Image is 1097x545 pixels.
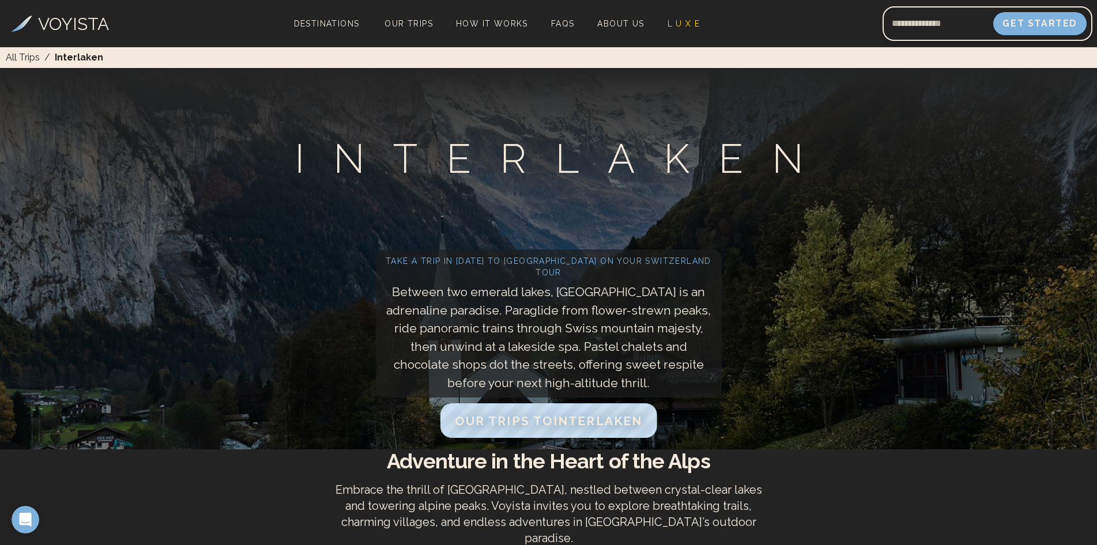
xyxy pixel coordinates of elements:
p: Between two emerald lakes, [GEOGRAPHIC_DATA] is an adrenaline paradise. Paraglide from flower-str... [382,283,716,392]
h1: Interlaken [295,128,832,189]
span: / [44,51,50,65]
span: FAQs [551,19,575,28]
h2: Take a trip in [DATE] to [GEOGRAPHIC_DATA] on your Switzerland tour [382,255,716,278]
h3: VOYISTA [38,11,109,37]
a: VOYISTA [11,11,109,37]
a: Our Trips toInterlaken [440,417,657,427]
span: About Us [597,19,644,28]
span: Our Trips [384,19,433,28]
a: L U X E [663,16,705,32]
a: Our Trips [380,16,438,32]
input: Email address [883,10,993,37]
h2: Adventure in the Heart of the Alps [198,449,899,472]
span: Destinations [289,14,364,48]
a: About Us [593,16,649,32]
iframe: Intercom live chat [12,506,39,533]
span: Our Trips to Interlaken [455,414,642,428]
a: All Trips [6,51,40,65]
button: Our Trips toInterlaken [440,403,657,438]
button: Get Started [993,12,1087,35]
span: Interlaken [55,51,103,65]
a: FAQs [546,16,579,32]
a: How It Works [451,16,533,32]
span: L U X E [668,19,700,28]
img: Voyista Logo [11,16,32,32]
span: How It Works [456,19,528,28]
